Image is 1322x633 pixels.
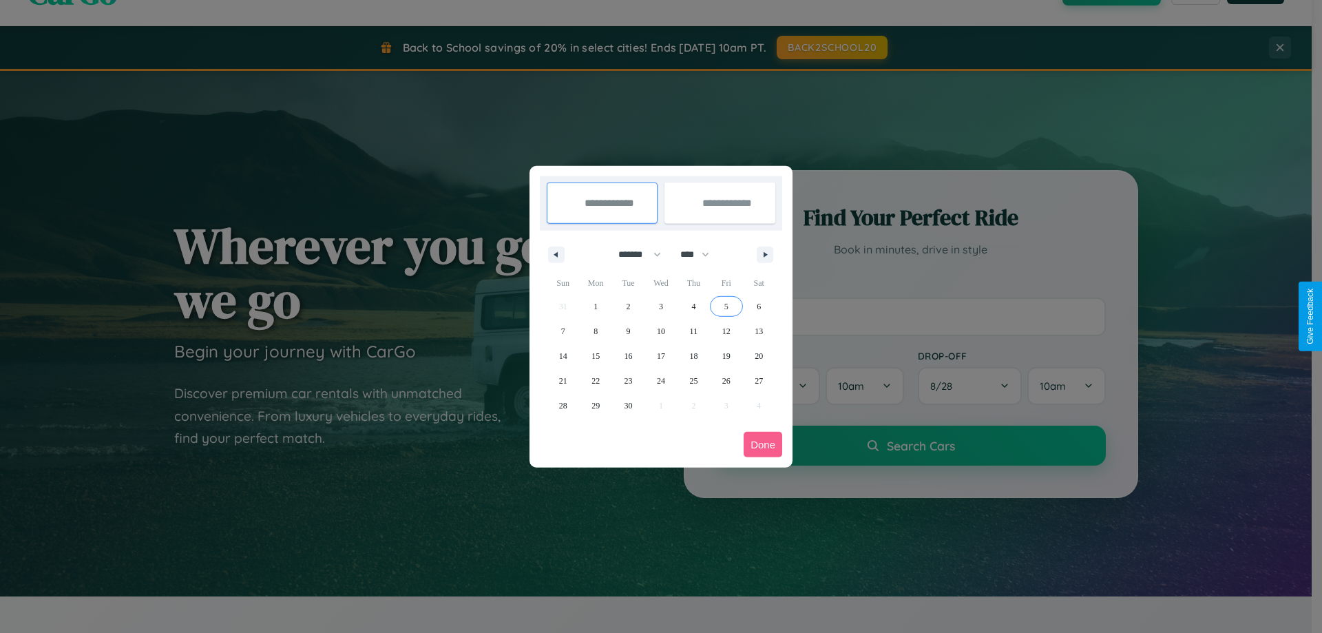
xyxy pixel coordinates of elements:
[547,272,579,294] span: Sun
[757,294,761,319] span: 6
[724,294,728,319] span: 5
[644,272,677,294] span: Wed
[657,319,665,344] span: 10
[644,344,677,369] button: 17
[594,319,598,344] span: 8
[710,319,742,344] button: 12
[743,272,775,294] span: Sat
[627,294,631,319] span: 2
[743,344,775,369] button: 20
[625,369,633,393] span: 23
[612,369,644,393] button: 23
[644,294,677,319] button: 3
[644,369,677,393] button: 24
[579,369,611,393] button: 22
[644,319,677,344] button: 10
[547,344,579,369] button: 14
[755,369,763,393] span: 27
[625,344,633,369] span: 16
[710,344,742,369] button: 19
[689,369,697,393] span: 25
[612,294,644,319] button: 2
[722,369,731,393] span: 26
[579,294,611,319] button: 1
[1305,289,1315,344] div: Give Feedback
[559,393,567,418] span: 28
[678,294,710,319] button: 4
[579,319,611,344] button: 8
[691,294,695,319] span: 4
[561,319,565,344] span: 7
[591,393,600,418] span: 29
[591,344,600,369] span: 15
[612,393,644,418] button: 30
[710,272,742,294] span: Fri
[678,272,710,294] span: Thu
[612,344,644,369] button: 16
[547,319,579,344] button: 7
[678,344,710,369] button: 18
[690,319,698,344] span: 11
[755,319,763,344] span: 13
[547,393,579,418] button: 28
[547,369,579,393] button: 21
[743,319,775,344] button: 13
[625,393,633,418] span: 30
[627,319,631,344] span: 9
[744,432,782,457] button: Done
[612,272,644,294] span: Tue
[678,369,710,393] button: 25
[659,294,663,319] span: 3
[591,369,600,393] span: 22
[657,344,665,369] span: 17
[559,369,567,393] span: 21
[722,344,731,369] span: 19
[612,319,644,344] button: 9
[710,369,742,393] button: 26
[710,294,742,319] button: 5
[678,319,710,344] button: 11
[689,344,697,369] span: 18
[559,344,567,369] span: 14
[755,344,763,369] span: 20
[579,344,611,369] button: 15
[743,369,775,393] button: 27
[657,369,665,393] span: 24
[743,294,775,319] button: 6
[722,319,731,344] span: 12
[594,294,598,319] span: 1
[579,393,611,418] button: 29
[579,272,611,294] span: Mon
